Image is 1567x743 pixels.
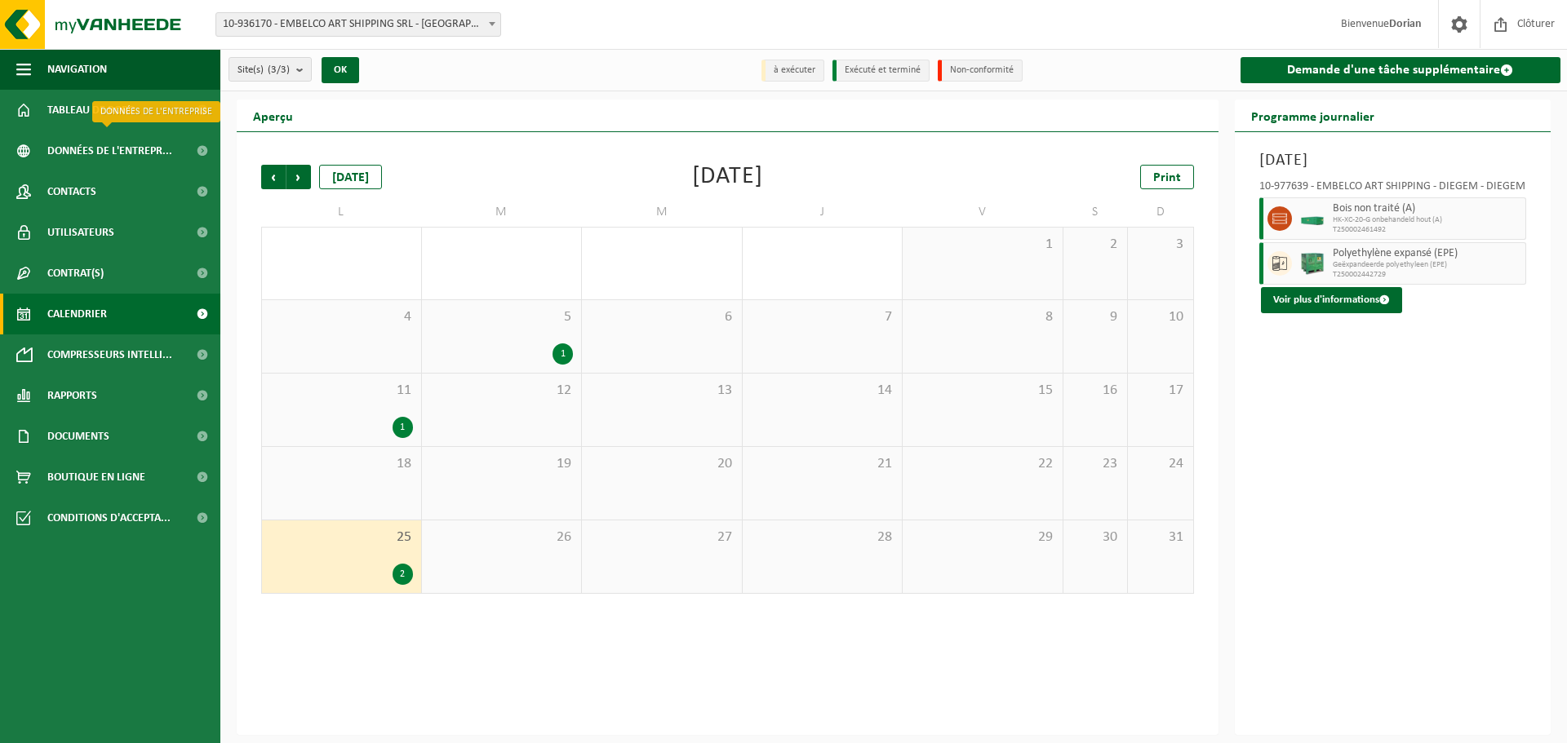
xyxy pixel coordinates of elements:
[47,130,172,171] span: Données de l'entrepr...
[1333,202,1522,215] span: Bois non traité (A)
[1128,197,1193,227] td: D
[1333,260,1522,270] span: Geëxpandeerde polyethyleen (EPE)
[270,382,413,400] span: 11
[1333,215,1522,225] span: HK-XC-20-G onbehandeld hout (A)
[1261,287,1402,313] button: Voir plus d'informations
[47,416,109,457] span: Documents
[270,529,413,546] span: 25
[1259,181,1527,197] div: 10-977639 - EMBELCO ART SHIPPING - DIEGEM - DIEGEM
[590,382,734,400] span: 13
[1300,213,1325,225] img: HK-XC-20-GN-00
[1136,236,1184,254] span: 3
[1072,236,1120,254] span: 2
[751,382,894,400] span: 14
[270,455,413,473] span: 18
[47,457,145,498] span: Boutique en ligne
[903,197,1063,227] td: V
[430,308,574,326] span: 5
[261,165,286,189] span: Précédent
[590,455,734,473] span: 20
[1140,165,1194,189] a: Print
[1333,225,1522,235] span: T250002461492
[1063,197,1129,227] td: S
[47,49,107,90] span: Navigation
[911,236,1054,254] span: 1
[1136,529,1184,546] span: 31
[1072,455,1120,473] span: 23
[430,382,574,400] span: 12
[47,334,172,375] span: Compresseurs intelli...
[1300,251,1325,276] img: PB-HB-1400-HPE-GN-01
[322,57,359,83] button: OK
[237,58,290,82] span: Site(s)
[751,455,894,473] span: 21
[1136,308,1184,326] span: 10
[1136,382,1184,400] span: 17
[1259,148,1527,173] h3: [DATE]
[47,498,171,538] span: Conditions d'accepta...
[261,197,422,227] td: L
[1072,382,1120,400] span: 16
[911,382,1054,400] span: 15
[47,90,135,130] span: Tableau de bord
[1241,57,1561,83] a: Demande d'une tâche supplémentaire
[911,529,1054,546] span: 29
[47,375,97,416] span: Rapports
[47,212,114,253] span: Utilisateurs
[430,455,574,473] span: 19
[832,60,930,82] li: Exécuté et terminé
[430,529,574,546] span: 26
[590,529,734,546] span: 27
[47,171,96,212] span: Contacts
[270,308,413,326] span: 4
[751,308,894,326] span: 7
[8,707,273,743] iframe: chat widget
[286,165,311,189] span: Suivant
[911,455,1054,473] span: 22
[1136,455,1184,473] span: 24
[1153,171,1181,184] span: Print
[268,64,290,75] count: (3/3)
[47,253,104,294] span: Contrat(s)
[692,165,763,189] div: [DATE]
[761,60,824,82] li: à exécuter
[1389,18,1422,30] strong: Dorian
[393,417,413,438] div: 1
[553,343,573,365] div: 1
[751,529,894,546] span: 28
[582,197,743,227] td: M
[1235,100,1391,131] h2: Programme journalier
[319,165,382,189] div: [DATE]
[47,294,107,334] span: Calendrier
[938,60,1023,82] li: Non-conformité
[1072,529,1120,546] span: 30
[215,12,501,37] span: 10-936170 - EMBELCO ART SHIPPING SRL - ETTERBEEK
[590,308,734,326] span: 6
[1072,308,1120,326] span: 9
[422,197,583,227] td: M
[743,197,903,227] td: J
[1333,270,1522,280] span: T250002442729
[229,57,312,82] button: Site(s)(3/3)
[216,13,500,36] span: 10-936170 - EMBELCO ART SHIPPING SRL - ETTERBEEK
[1333,247,1522,260] span: Polyethylène expansé (EPE)
[393,564,413,585] div: 2
[237,100,309,131] h2: Aperçu
[911,308,1054,326] span: 8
